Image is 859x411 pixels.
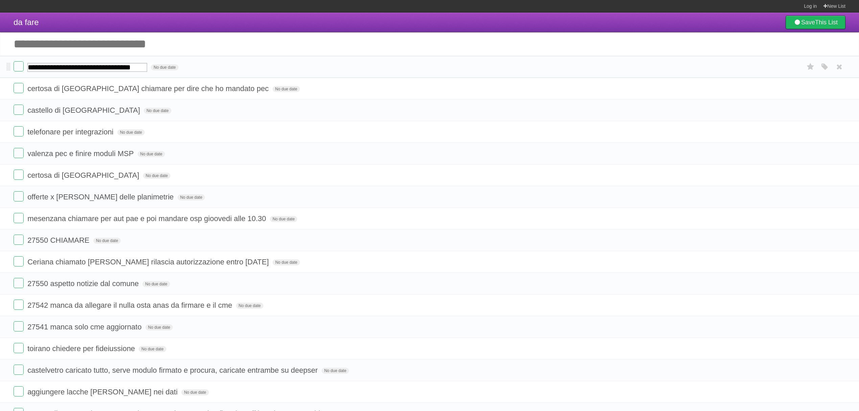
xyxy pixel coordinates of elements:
[14,148,24,158] label: Done
[27,84,270,93] span: certosa di [GEOGRAPHIC_DATA] chiamare per dire che ho mandato pec
[14,278,24,288] label: Done
[273,259,300,265] span: No due date
[270,216,297,222] span: No due date
[117,129,145,135] span: No due date
[14,126,24,136] label: Done
[236,303,263,309] span: No due date
[143,173,170,179] span: No due date
[27,106,142,114] span: castello di [GEOGRAPHIC_DATA]
[181,389,209,395] span: No due date
[27,344,137,353] span: toirano chiedere per fideiussione
[14,256,24,266] label: Done
[27,149,135,158] span: valenza pec e finire moduli MSP
[142,281,170,287] span: No due date
[14,83,24,93] label: Done
[14,300,24,310] label: Done
[178,194,205,200] span: No due date
[273,86,300,92] span: No due date
[14,386,24,396] label: Done
[27,214,268,223] span: mesenzana chiamare per aut pae e poi mandare osp gioovedi alle 10.30
[14,321,24,331] label: Done
[14,235,24,245] label: Done
[14,18,39,27] span: da fare
[27,171,141,179] span: certosa di [GEOGRAPHIC_DATA]
[815,19,838,26] b: This List
[14,343,24,353] label: Done
[27,128,115,136] span: telefonare per integrazioni
[27,388,179,396] span: aggiungere lacche [PERSON_NAME] nei dati
[138,151,165,157] span: No due date
[14,213,24,223] label: Done
[27,323,143,331] span: 27541 manca solo cme aggiornato
[14,61,24,71] label: Done
[139,346,166,352] span: No due date
[14,191,24,201] label: Done
[151,64,178,70] span: No due date
[27,279,140,288] span: 27550 aspetto notizie dal comune
[14,105,24,115] label: Done
[145,324,173,330] span: No due date
[786,16,845,29] a: SaveThis List
[804,61,817,72] label: Star task
[27,301,234,309] span: 27542 manca da allegare il nulla osta anas da firmare e il cme
[27,258,271,266] span: Ceriana chiamato [PERSON_NAME] rilascia autorizzazione entro [DATE]
[27,193,175,201] span: offerte x [PERSON_NAME] delle planimetrie
[14,170,24,180] label: Done
[322,368,349,374] span: No due date
[144,108,171,114] span: No due date
[93,238,121,244] span: No due date
[27,366,319,374] span: castelvetro caricato tutto, serve modulo firmato e procura, caricate entrambe su deepser
[27,236,91,244] span: 27550 CHIAMARE
[14,365,24,375] label: Done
